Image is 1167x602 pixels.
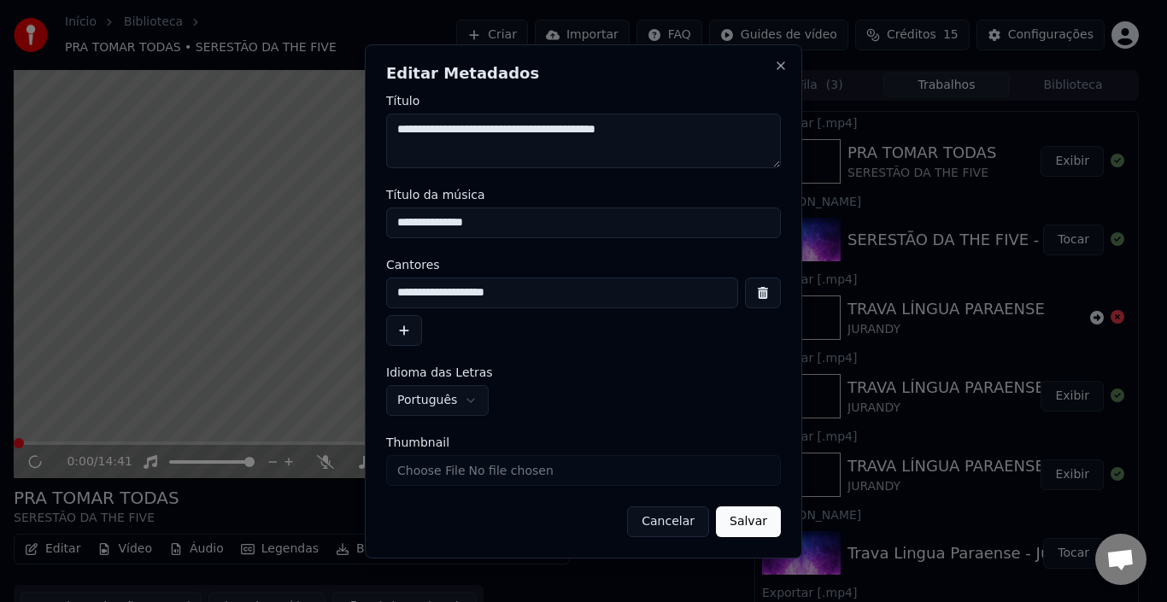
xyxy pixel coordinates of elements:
label: Título [386,95,781,107]
button: Cancelar [627,506,709,537]
h2: Editar Metadados [386,66,781,81]
label: Título da música [386,189,781,201]
label: Cantores [386,259,781,271]
span: Idioma das Letras [386,366,493,378]
button: Salvar [716,506,781,537]
span: Thumbnail [386,436,449,448]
